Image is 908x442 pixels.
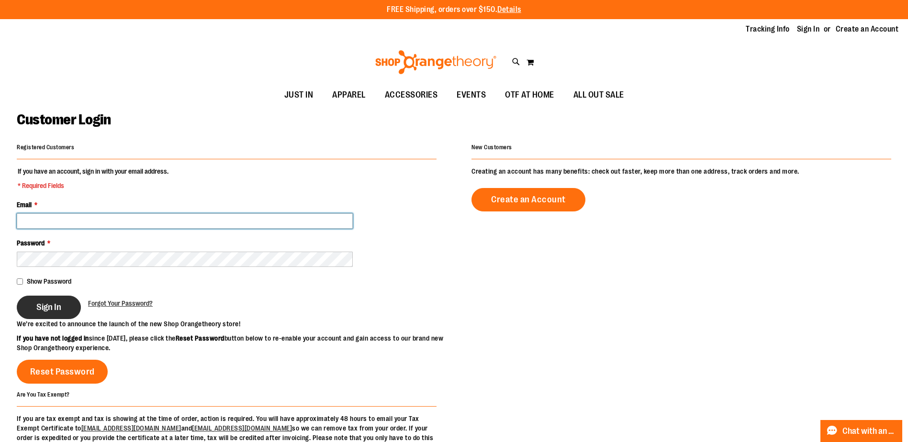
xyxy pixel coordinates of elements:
img: Shop Orangetheory [374,50,498,74]
span: Create an Account [491,194,566,205]
span: Customer Login [17,111,111,128]
strong: New Customers [471,144,512,151]
strong: Reset Password [176,334,224,342]
strong: If you have not logged in [17,334,89,342]
span: JUST IN [284,84,314,106]
span: Password [17,239,45,247]
a: Sign In [797,24,820,34]
a: Create an Account [836,24,899,34]
a: Tracking Info [746,24,790,34]
span: Sign In [36,302,61,312]
span: Forgot Your Password? [88,299,153,307]
p: FREE Shipping, orders over $150. [387,4,521,15]
strong: Are You Tax Exempt? [17,391,70,398]
span: Reset Password [30,366,95,377]
a: Create an Account [471,188,585,211]
button: Chat with an Expert [820,420,903,442]
p: since [DATE], please click the button below to re-enable your account and gain access to our bran... [17,333,454,353]
a: Reset Password [17,360,108,384]
span: * Required Fields [18,181,168,190]
span: APPAREL [332,84,366,106]
span: Chat with an Expert [842,427,897,436]
legend: If you have an account, sign in with your email address. [17,166,169,190]
a: Forgot Your Password? [88,298,153,308]
a: Details [497,5,521,14]
span: Email [17,201,32,209]
span: ALL OUT SALE [573,84,624,106]
strong: Registered Customers [17,144,74,151]
span: Show Password [27,277,71,285]
span: EVENTS [457,84,486,106]
a: [EMAIL_ADDRESS][DOMAIN_NAME] [81,424,181,432]
button: Sign In [17,296,81,319]
span: ACCESSORIES [385,84,438,106]
a: [EMAIL_ADDRESS][DOMAIN_NAME] [192,424,292,432]
p: Creating an account has many benefits: check out faster, keep more than one address, track orders... [471,166,891,176]
p: We’re excited to announce the launch of the new Shop Orangetheory store! [17,319,454,329]
span: OTF AT HOME [505,84,554,106]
